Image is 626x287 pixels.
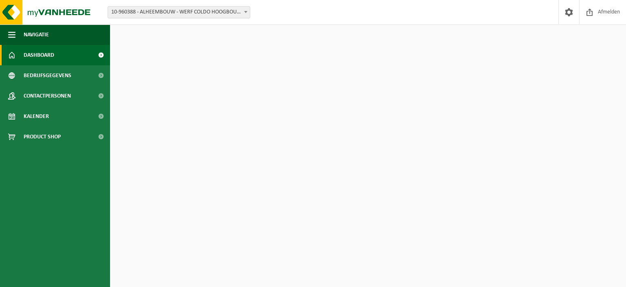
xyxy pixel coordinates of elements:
span: 10-960388 - ALHEEMBOUW - WERF COLDO HOOGBOUW WAB2624 - KUURNE - KUURNE [108,6,250,18]
span: Product Shop [24,127,61,147]
span: Dashboard [24,45,54,65]
span: Bedrijfsgegevens [24,65,71,86]
span: Kalender [24,106,49,127]
span: 10-960388 - ALHEEMBOUW - WERF COLDO HOOGBOUW WAB2624 - KUURNE - KUURNE [108,7,250,18]
span: Contactpersonen [24,86,71,106]
span: Navigatie [24,24,49,45]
